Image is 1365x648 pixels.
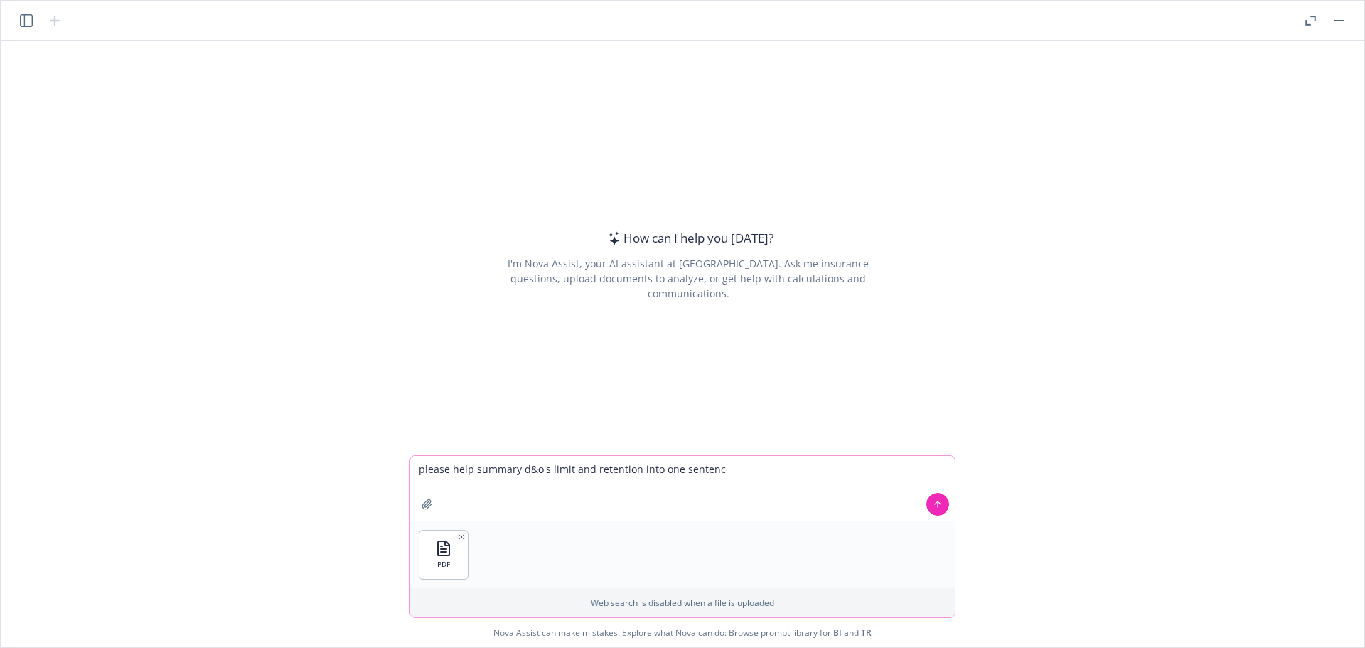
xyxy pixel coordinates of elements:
span: PDF [437,560,450,569]
div: How can I help you [DATE]? [604,229,773,248]
a: TR [861,627,872,639]
div: I'm Nova Assist, your AI assistant at [GEOGRAPHIC_DATA]. Ask me insurance questions, upload docum... [488,256,888,301]
a: BI [833,627,842,639]
p: Web search is disabled when a file is uploaded [419,597,946,609]
button: PDF [419,531,468,579]
span: Nova Assist can make mistakes. Explore what Nova can do: Browse prompt library for and [493,618,872,647]
textarea: please help summary d&o's limit and retention into one senten [410,456,955,521]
